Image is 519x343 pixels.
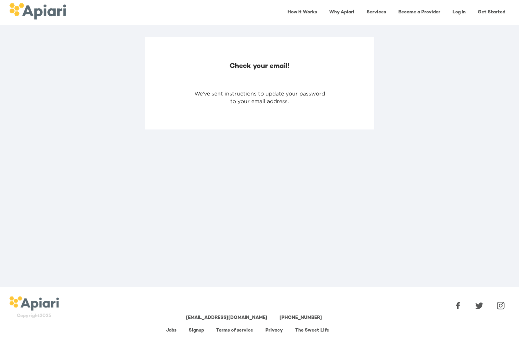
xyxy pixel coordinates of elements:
[394,5,445,20] a: Become a Provider
[9,3,66,19] img: logo
[9,296,59,311] img: logo
[216,328,253,333] a: Terms of service
[265,328,283,333] a: Privacy
[194,90,325,105] div: We've sent instructions to update your password to your email address.
[448,5,470,20] a: Log In
[189,328,204,333] a: Signup
[473,5,510,20] a: Get Started
[166,328,176,333] a: Jobs
[325,5,359,20] a: Why Apiari
[9,313,59,319] div: Copyright 2025
[186,315,267,320] a: [EMAIL_ADDRESS][DOMAIN_NAME]
[362,5,391,20] a: Services
[295,328,329,333] a: The Sweet Life
[280,315,322,321] div: [PHONE_NUMBER]
[194,61,325,71] div: Check your email!
[283,5,322,20] a: How It Works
